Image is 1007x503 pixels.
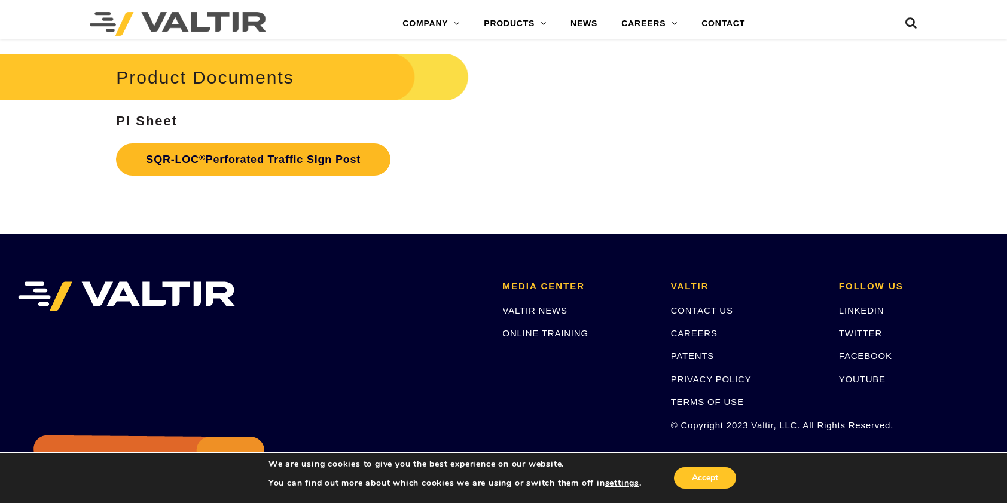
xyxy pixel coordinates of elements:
[605,478,639,489] button: settings
[689,12,757,36] a: CONTACT
[502,281,652,292] h2: MEDIA CENTER
[559,12,609,36] a: NEWS
[671,351,715,361] a: PATENTS
[671,305,733,315] a: CONTACT US
[671,374,752,384] a: PRIVACY POLICY
[502,305,567,315] a: VALTIR NEWS
[268,459,642,470] p: We are using cookies to give you the best experience on our website.
[839,351,892,361] a: FACEBOOK
[199,153,206,162] sup: ®
[671,281,821,292] h2: VALTIR
[472,12,559,36] a: PRODUCTS
[674,467,736,489] button: Accept
[116,143,390,176] a: SQR-LOC®Perforated Traffic Sign Post
[390,12,472,36] a: COMPANY
[90,12,266,36] img: Valtir
[18,281,235,311] img: VALTIR
[839,328,882,338] a: TWITTER
[268,478,642,489] p: You can find out more about which cookies we are using or switch them off in .
[671,418,821,432] p: © Copyright 2023 Valtir, LLC. All Rights Reserved.
[671,328,718,338] a: CAREERS
[116,114,178,128] strong: PI Sheet
[839,305,884,315] a: LINKEDIN
[839,374,886,384] a: YOUTUBE
[609,12,689,36] a: CAREERS
[502,328,588,338] a: ONLINE TRAINING
[839,281,989,292] h2: FOLLOW US
[671,397,744,407] a: TERMS OF USE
